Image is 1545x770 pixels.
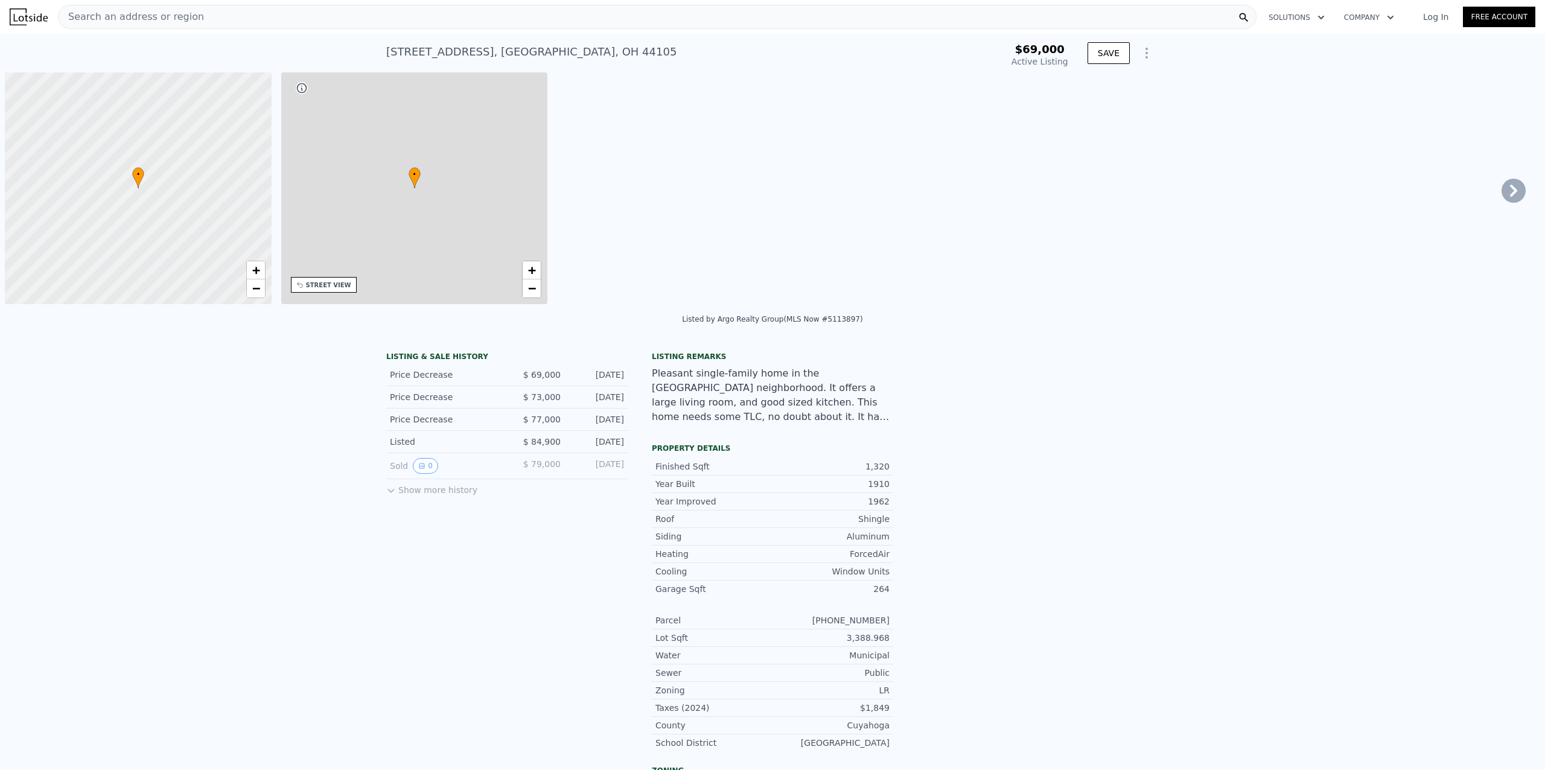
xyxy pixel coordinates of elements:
[652,352,893,361] div: Listing remarks
[655,614,772,626] div: Parcel
[772,719,890,731] div: Cuyahoga
[772,530,890,542] div: Aluminum
[655,530,772,542] div: Siding
[772,684,890,696] div: LR
[1135,41,1159,65] button: Show Options
[655,565,772,577] div: Cooling
[682,315,862,323] div: Listed by Argo Realty Group (MLS Now #5113897)
[655,684,772,696] div: Zoning
[413,458,438,474] button: View historical data
[655,667,772,679] div: Sewer
[390,413,497,425] div: Price Decrease
[570,458,624,474] div: [DATE]
[655,702,772,714] div: Taxes (2024)
[1088,42,1130,64] button: SAVE
[386,352,628,364] div: LISTING & SALE HISTORY
[59,10,204,24] span: Search an address or region
[655,737,772,749] div: School District
[570,391,624,403] div: [DATE]
[528,262,536,278] span: +
[1463,7,1535,27] a: Free Account
[386,479,477,496] button: Show more history
[10,8,48,25] img: Lotside
[523,370,561,380] span: $ 69,000
[655,548,772,560] div: Heating
[1011,57,1068,66] span: Active Listing
[772,583,890,595] div: 264
[655,478,772,490] div: Year Built
[655,495,772,507] div: Year Improved
[252,281,260,296] span: −
[772,513,890,525] div: Shingle
[655,649,772,661] div: Water
[772,548,890,560] div: ForcedAir
[772,495,890,507] div: 1962
[772,667,890,679] div: Public
[772,565,890,577] div: Window Units
[772,737,890,749] div: [GEOGRAPHIC_DATA]
[247,261,265,279] a: Zoom in
[390,436,497,448] div: Listed
[528,281,536,296] span: −
[772,702,890,714] div: $1,849
[523,279,541,297] a: Zoom out
[1409,11,1463,23] a: Log In
[306,281,351,290] div: STREET VIEW
[523,437,561,447] span: $ 84,900
[655,460,772,472] div: Finished Sqft
[1015,43,1065,56] span: $69,000
[132,169,144,180] span: •
[386,43,677,60] div: [STREET_ADDRESS] , [GEOGRAPHIC_DATA] , OH 44105
[409,169,421,180] span: •
[655,632,772,644] div: Lot Sqft
[523,392,561,402] span: $ 73,000
[1019,713,1057,751] img: Lotside
[570,413,624,425] div: [DATE]
[570,436,624,448] div: [DATE]
[1259,7,1334,28] button: Solutions
[1334,7,1404,28] button: Company
[655,719,772,731] div: County
[247,279,265,297] a: Zoom out
[772,460,890,472] div: 1,320
[652,366,893,424] div: Pleasant single-family home in the [GEOGRAPHIC_DATA] neighborhood. It offers a large living room,...
[523,415,561,424] span: $ 77,000
[652,444,893,453] div: Property details
[655,583,772,595] div: Garage Sqft
[409,167,421,188] div: •
[390,391,497,403] div: Price Decrease
[523,261,541,279] a: Zoom in
[390,458,497,474] div: Sold
[390,369,497,381] div: Price Decrease
[772,478,890,490] div: 1910
[570,369,624,381] div: [DATE]
[655,513,772,525] div: Roof
[772,632,890,644] div: 3,388.968
[252,262,260,278] span: +
[772,649,890,661] div: Municipal
[132,167,144,188] div: •
[523,459,561,469] span: $ 79,000
[772,614,890,626] div: [PHONE_NUMBER]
